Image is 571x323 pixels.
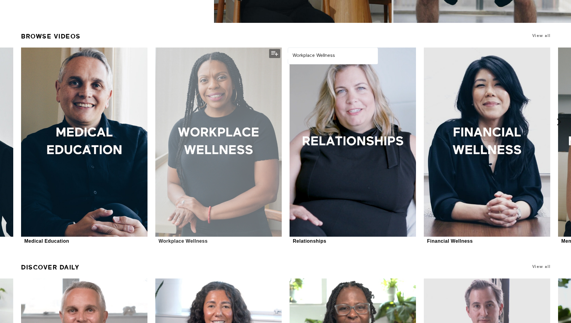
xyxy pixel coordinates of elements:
[532,264,551,269] a: View all
[21,48,147,245] a: Medical EducationMedical Education
[424,48,550,245] a: Financial WellnessFinancial Wellness
[293,53,335,58] strong: Workplace Wellness
[155,48,281,245] a: Workplace WellnessWorkplace Wellness
[293,238,326,244] div: Relationships
[159,238,208,244] div: Workplace Wellness
[21,30,81,43] a: Browse Videos
[290,48,416,245] a: RelationshipsRelationships
[269,49,280,58] button: Add to my list
[427,238,473,244] div: Financial Wellness
[24,238,69,244] div: Medical Education
[532,33,551,38] a: View all
[21,261,79,274] a: Discover Daily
